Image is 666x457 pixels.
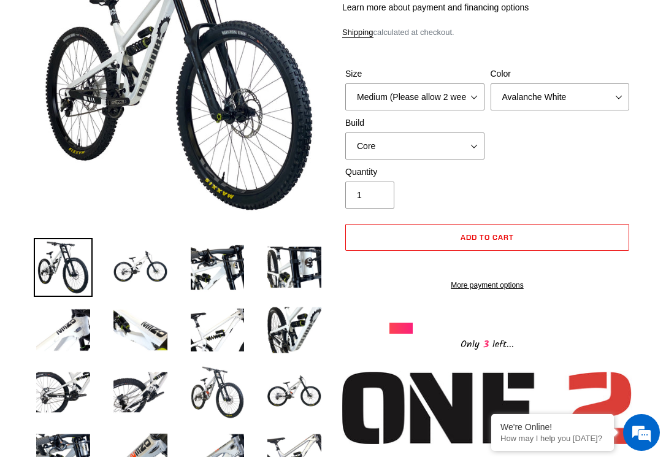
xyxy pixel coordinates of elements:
label: Build [345,117,484,129]
a: Learn more about payment and financing options [342,2,529,12]
span: 3 [480,337,492,352]
button: Add to cart [345,224,629,251]
img: Load image into Gallery viewer, ONE.2 DH - Complete Bike [34,301,93,359]
span: Add to cart [461,232,514,242]
label: Color [491,67,630,80]
img: Load image into Gallery viewer, ONE.2 DH - Complete Bike [265,238,324,297]
img: Load image into Gallery viewer, ONE.2 DH - Complete Bike [111,238,170,297]
div: We're Online! [500,422,605,432]
a: Shipping [342,28,373,38]
img: Load image into Gallery viewer, ONE.2 DH - Complete Bike [111,363,170,422]
img: Load image into Gallery viewer, ONE.2 DH - Complete Bike [34,238,93,297]
a: More payment options [345,280,629,291]
img: Load image into Gallery viewer, ONE.2 DH - Complete Bike [188,363,247,422]
p: How may I help you today? [500,434,605,443]
img: Load image into Gallery viewer, ONE.2 DH - Complete Bike [188,301,247,359]
div: Only left... [389,334,586,353]
label: Quantity [345,166,484,179]
img: Load image into Gallery viewer, ONE.2 DH - Complete Bike [188,238,247,297]
label: Size [345,67,484,80]
img: Load image into Gallery viewer, ONE.2 DH - Complete Bike [111,301,170,359]
img: Load image into Gallery viewer, ONE.2 DH - Complete Bike [34,363,93,422]
img: Load image into Gallery viewer, ONE.2 DH - Complete Bike [265,301,324,359]
div: calculated at checkout. [342,26,632,39]
img: Load image into Gallery viewer, ONE.2 DH - Complete Bike [265,363,324,422]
